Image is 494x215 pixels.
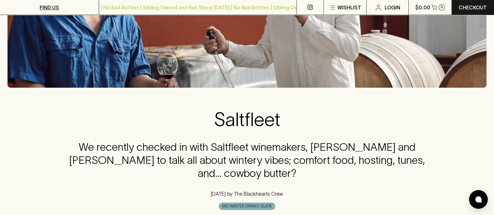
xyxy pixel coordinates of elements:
[415,4,430,11] p: $0.00
[219,203,275,209] span: MID WINTER DRINKS GUIDE
[226,190,283,198] p: by The Blackhearts Crew
[459,4,487,11] p: Checkout
[57,141,438,180] h4: We recently checked in with Saltfleet winemakers, [PERSON_NAME] and [PERSON_NAME] to talk all abo...
[475,196,482,203] img: bubble-icon
[211,190,226,198] p: [DATE]
[337,4,361,11] p: Wishlist
[385,4,400,11] p: Login
[40,4,59,11] p: FIND US
[57,108,438,131] h2: Saltfleet
[441,6,443,9] p: 0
